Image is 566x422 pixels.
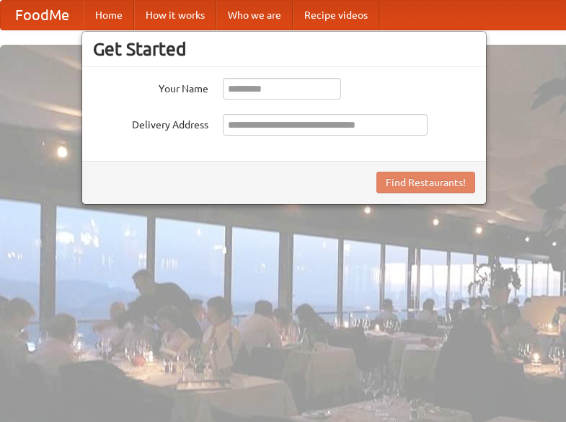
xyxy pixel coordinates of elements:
[293,1,379,30] a: Recipe videos
[376,172,475,193] button: Find Restaurants!
[93,38,475,60] h3: Get Started
[93,114,208,132] label: Delivery Address
[216,1,293,30] a: Who we are
[1,1,84,30] a: FoodMe
[93,78,208,96] label: Your Name
[84,1,134,30] a: Home
[134,1,216,30] a: How it works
